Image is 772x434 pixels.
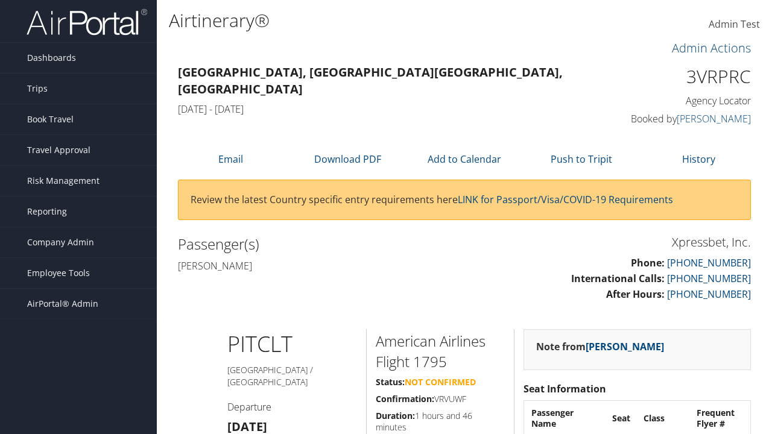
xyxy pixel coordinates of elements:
[376,393,505,405] h5: VRVUWF
[677,112,751,125] a: [PERSON_NAME]
[672,40,751,56] a: Admin Actions
[227,329,357,359] h1: PIT CLT
[27,166,100,196] span: Risk Management
[621,112,751,125] h4: Booked by
[667,288,751,301] a: [PHONE_NUMBER]
[631,256,665,269] strong: Phone:
[376,393,434,404] strong: Confirmation:
[621,94,751,107] h4: Agency Locator
[606,288,665,301] strong: After Hours:
[27,289,98,319] span: AirPortal® Admin
[709,17,760,31] span: Admin Test
[376,376,405,388] strong: Status:
[27,74,48,104] span: Trips
[27,43,76,73] span: Dashboards
[376,410,415,421] strong: Duration:
[178,64,563,97] strong: [GEOGRAPHIC_DATA], [GEOGRAPHIC_DATA] [GEOGRAPHIC_DATA], [GEOGRAPHIC_DATA]
[27,104,74,134] span: Book Travel
[27,8,147,36] img: airportal-logo.png
[524,382,606,395] strong: Seat Information
[178,259,455,272] h4: [PERSON_NAME]
[27,135,90,165] span: Travel Approval
[667,256,751,269] a: [PHONE_NUMBER]
[218,153,243,166] a: Email
[27,258,90,288] span: Employee Tools
[428,153,501,166] a: Add to Calendar
[621,64,751,89] h1: 3VRPRC
[227,400,357,414] h4: Departure
[709,6,760,43] a: Admin Test
[473,234,751,251] h3: Xpressbet, Inc.
[27,227,94,257] span: Company Admin
[227,364,357,388] h5: [GEOGRAPHIC_DATA] / [GEOGRAPHIC_DATA]
[586,340,664,353] a: [PERSON_NAME]
[571,272,665,285] strong: International Calls:
[178,234,455,254] h2: Passenger(s)
[169,8,563,33] h1: Airtinerary®
[551,153,612,166] a: Push to Tripit
[376,331,505,371] h2: American Airlines Flight 1795
[27,197,67,227] span: Reporting
[314,153,381,166] a: Download PDF
[191,192,738,208] p: Review the latest Country specific entry requirements here
[667,272,751,285] a: [PHONE_NUMBER]
[458,193,673,206] a: LINK for Passport/Visa/COVID-19 Requirements
[536,340,664,353] strong: Note from
[405,376,476,388] span: Not Confirmed
[178,102,603,116] h4: [DATE] - [DATE]
[682,153,715,166] a: History
[376,410,505,433] h5: 1 hours and 46 minutes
